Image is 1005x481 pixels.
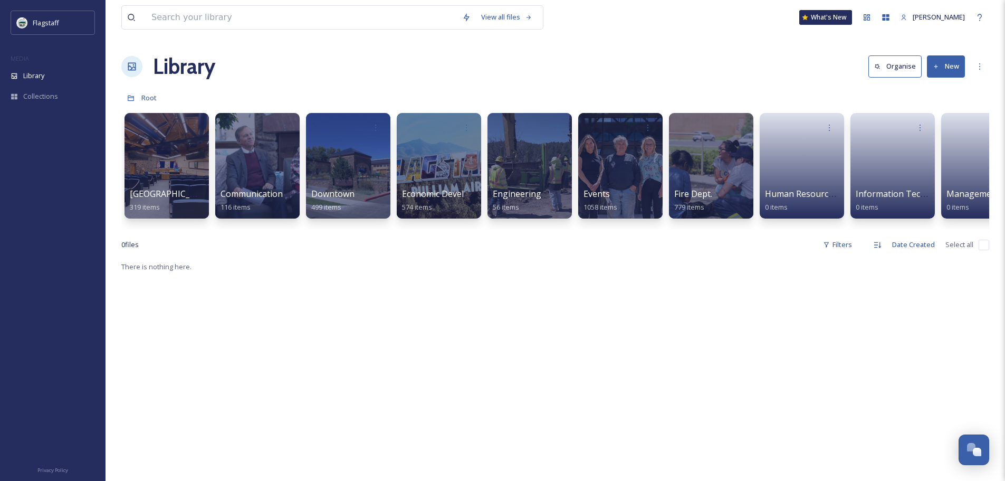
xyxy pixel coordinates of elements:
a: [PERSON_NAME] [895,7,970,27]
span: 0 items [765,202,788,212]
span: 56 items [493,202,519,212]
span: 0 file s [121,240,139,250]
input: Search your library [146,6,457,29]
a: Downtown499 items [311,189,355,212]
span: Library [23,71,44,81]
span: Flagstaff [33,18,59,27]
span: MEDIA [11,54,29,62]
a: What's New [799,10,852,25]
span: Engineering [493,188,541,200]
img: images%20%282%29.jpeg [17,17,27,28]
span: 0 items [856,202,878,212]
span: 574 items [402,202,432,212]
span: Communication & Civic Engagement [221,188,363,200]
button: Open Chat [959,435,989,465]
span: 499 items [311,202,341,212]
span: Human Resources & Risk Management [765,188,919,200]
span: Collections [23,91,58,101]
a: [GEOGRAPHIC_DATA]319 items [130,189,215,212]
a: Economic Development574 items [402,189,495,212]
a: Root [141,91,157,104]
div: Filters [818,234,857,255]
span: Information Technologies [856,188,960,200]
button: Organise [868,55,922,77]
span: Fire Dept. [674,188,712,200]
span: Root [141,93,157,102]
a: Engineering56 items [493,189,541,212]
span: 1058 items [583,202,617,212]
a: Human Resources & Risk Management0 items [765,189,919,212]
a: Information Technologies0 items [856,189,960,212]
span: 0 items [946,202,969,212]
a: Privacy Policy [37,463,68,476]
span: Economic Development [402,188,495,200]
span: [GEOGRAPHIC_DATA] [130,188,215,200]
a: View all files [476,7,538,27]
span: 319 items [130,202,160,212]
a: Communication & Civic Engagement116 items [221,189,363,212]
a: Events1058 items [583,189,617,212]
span: 116 items [221,202,251,212]
a: Library [153,51,215,82]
span: There is nothing here. [121,262,192,271]
span: Select all [945,240,973,250]
span: Events [583,188,610,200]
button: New [927,55,965,77]
span: [PERSON_NAME] [913,12,965,22]
a: Fire Dept.779 items [674,189,712,212]
span: Downtown [311,188,355,200]
div: Date Created [887,234,940,255]
span: 779 items [674,202,704,212]
span: Privacy Policy [37,467,68,474]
